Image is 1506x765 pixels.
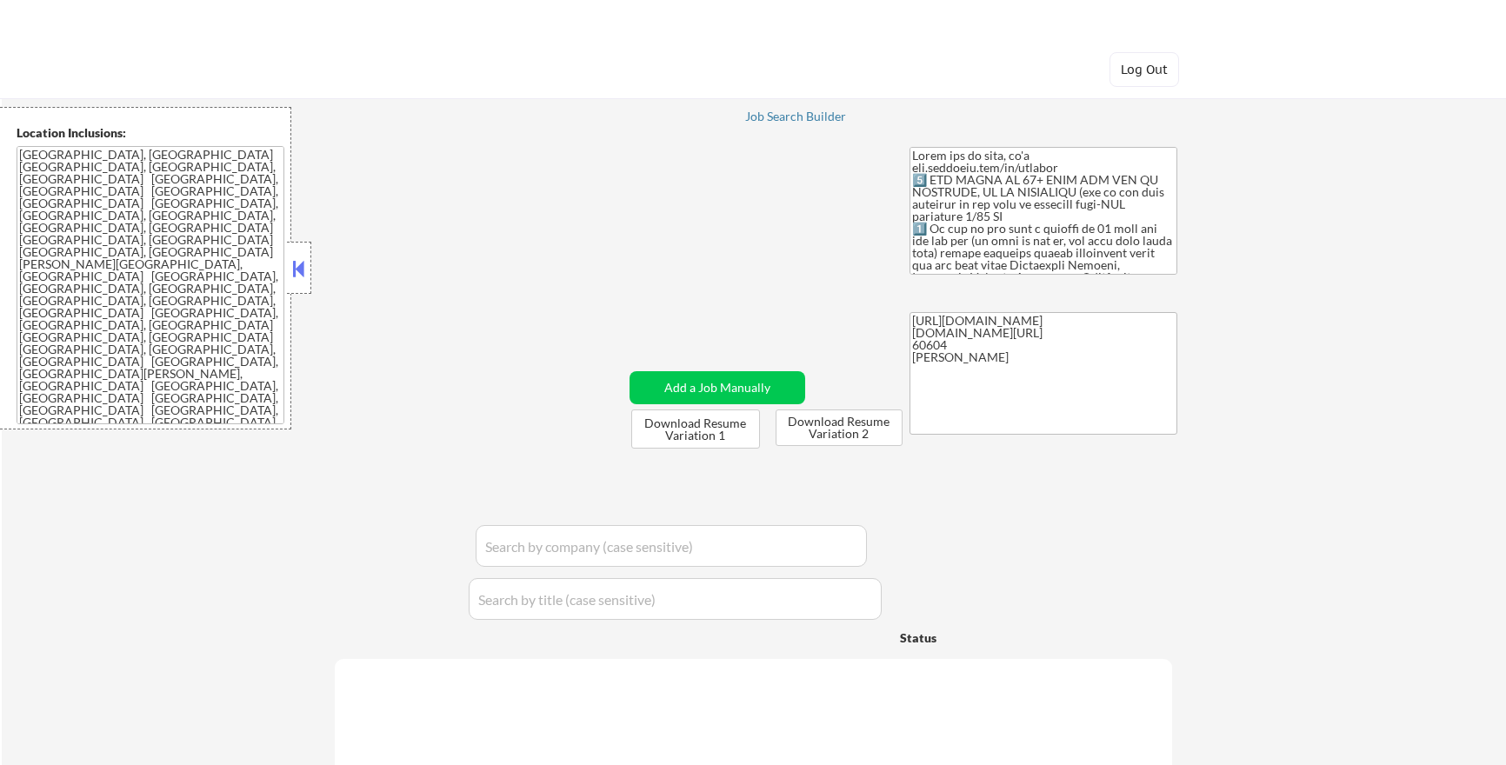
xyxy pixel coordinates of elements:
button: Download Resume Variation 1 [631,409,760,449]
input: Search by company (case sensitive) [476,525,867,567]
div: Location Inclusions: [17,124,284,142]
a: Job Search Builder [745,110,847,127]
button: Add a Job Manually [630,371,805,404]
input: Search by title (case sensitive) [469,578,882,620]
button: Log Out [1110,52,1179,87]
div: Status [900,622,1050,653]
div: Job Search Builder [745,110,847,123]
button: Download Resume Variation 2 [776,409,903,446]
